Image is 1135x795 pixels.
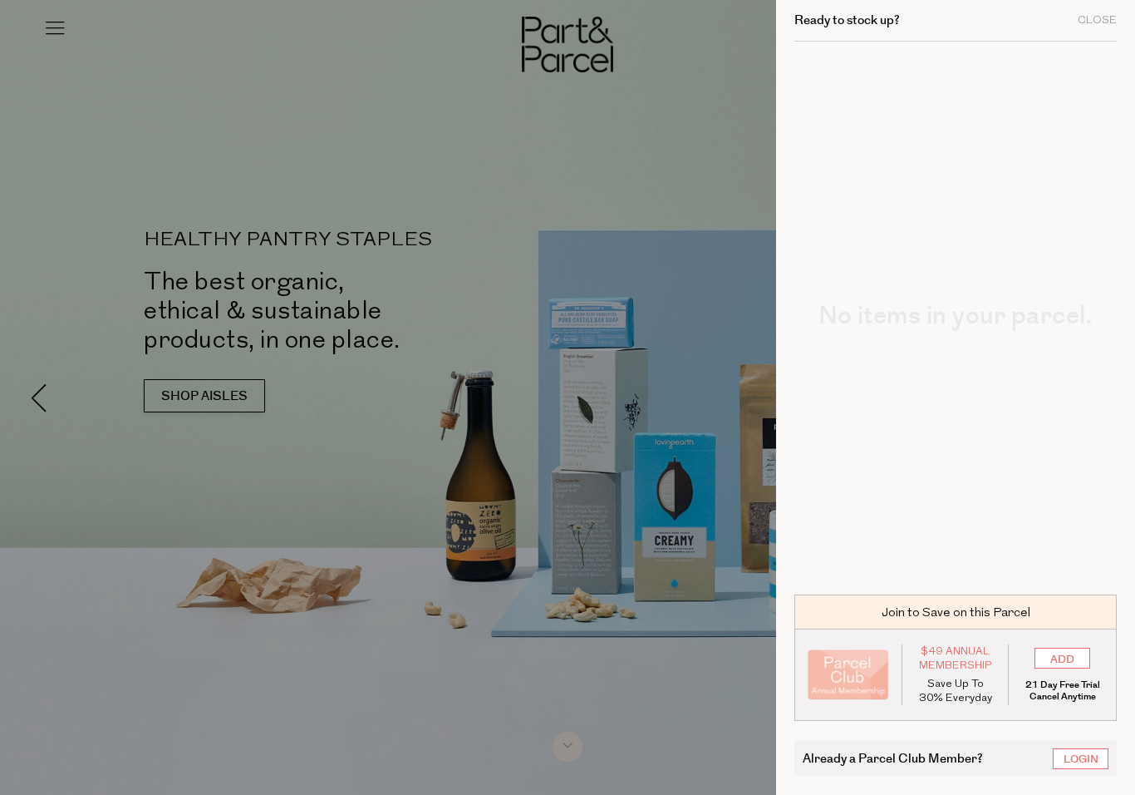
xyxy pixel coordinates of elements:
input: ADD [1034,648,1090,669]
span: $49 Annual Membership [915,644,996,673]
p: 21 Day Free Trial Cancel Anytime [1021,679,1103,703]
span: Already a Parcel Club Member? [803,748,983,768]
div: Close [1078,15,1117,26]
p: Save Up To 30% Everyday [915,677,996,705]
h2: No items in your parcel. [794,304,1117,328]
h2: Ready to stock up? [794,14,900,27]
a: Login [1053,748,1108,769]
div: Join to Save on this Parcel [794,595,1117,630]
